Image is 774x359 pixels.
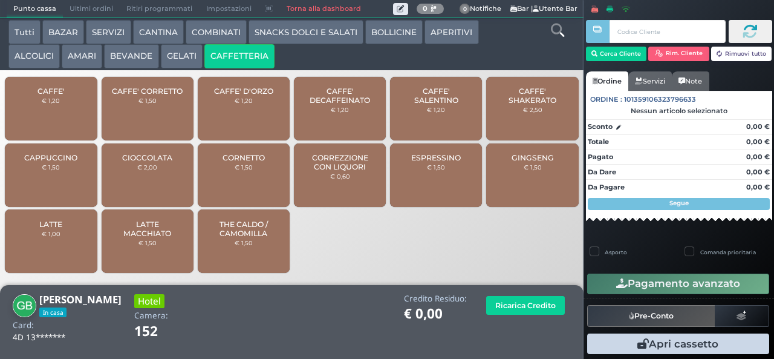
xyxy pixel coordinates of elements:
button: APERITIVI [424,20,478,44]
small: € 0,60 [330,173,350,180]
h4: Credito Residuo: [404,294,467,303]
span: In casa [39,308,67,317]
span: CAPPUCCINO [24,153,77,162]
strong: 0,00 € [746,168,770,176]
small: € 1,20 [427,106,445,113]
span: THE CALDO / CAMOMILLA [208,220,280,238]
h1: 152 [134,324,192,339]
a: Ordine [586,71,628,91]
a: Servizi [628,71,672,91]
label: Asporto [605,248,627,256]
button: Ricarica Credito [486,296,565,315]
small: € 1,50 [235,239,253,246]
strong: Segue [669,199,689,207]
button: Rim. Cliente [648,47,709,61]
input: Codice Cliente [610,20,725,43]
button: Rimuovi tutto [711,47,772,61]
button: GELATI [161,44,203,68]
span: LATTE MACCHIATO [111,220,183,238]
strong: Da Pagare [588,183,625,191]
span: Ordine : [590,94,622,105]
button: ALCOLICI [8,44,60,68]
span: Impostazioni [200,1,258,18]
h1: € 0,00 [404,306,467,321]
span: CAFFE' SHAKERATO [496,87,568,105]
button: COMBINATI [186,20,247,44]
strong: 0,00 € [746,122,770,131]
small: € 1,20 [331,106,349,113]
span: CIOCCOLATA [122,153,172,162]
small: € 2,50 [523,106,542,113]
small: € 1,50 [524,163,542,171]
button: CAFFETTERIA [204,44,275,68]
small: € 1,50 [138,97,157,104]
button: SNACKS DOLCI E SALATI [249,20,363,44]
strong: Sconto [588,122,613,132]
label: Comanda prioritaria [700,248,756,256]
button: Apri cassetto [587,334,769,354]
span: ESPRESSINO [411,153,461,162]
span: LATTE [39,220,62,229]
strong: Pagato [588,153,613,161]
button: BAZAR [42,20,84,44]
div: Nessun articolo selezionato [586,107,772,115]
h3: Hotel [134,294,164,308]
button: Tutti [8,20,41,44]
span: Ultimi ordini [63,1,120,18]
button: Pagamento avanzato [587,274,769,294]
b: [PERSON_NAME] [39,292,122,306]
span: Punto cassa [7,1,63,18]
span: CAFFE' [37,87,65,96]
small: € 1,50 [235,163,253,171]
span: 101359106323796633 [624,94,696,105]
button: AMARI [62,44,102,68]
small: € 1,00 [42,230,60,237]
span: CAFFE' CORRETTO [112,87,183,96]
strong: 0,00 € [746,183,770,191]
span: CORNETTO [223,153,265,162]
strong: Da Dare [588,168,616,176]
small: € 1,20 [235,97,253,104]
small: € 1,20 [42,97,60,104]
span: CORREZZIONE CON LIQUORI [304,153,376,171]
button: CANTINA [133,20,184,44]
b: 0 [423,4,428,13]
small: € 1,50 [42,163,60,171]
button: Pre-Conto [587,305,715,327]
span: Ritiri programmati [120,1,199,18]
button: BEVANDE [104,44,158,68]
h4: Card: [13,321,34,330]
small: € 1,50 [427,163,445,171]
span: CAFFE' DECAFFEINATO [304,87,376,105]
span: GINGSENG [512,153,554,162]
strong: 0,00 € [746,153,770,161]
strong: 0,00 € [746,137,770,146]
span: CAFFE' D'ORZO [214,87,273,96]
button: SERVIZI [86,20,131,44]
img: Giulia Busnelli [13,294,36,318]
span: CAFFE' SALENTINO [400,87,472,105]
small: € 1,50 [138,239,157,246]
small: € 2,00 [137,163,157,171]
span: 0 [460,4,470,15]
strong: Totale [588,137,609,146]
h4: Camera: [134,311,168,320]
button: Cerca Cliente [586,47,647,61]
a: Note [672,71,709,91]
button: BOLLICINE [365,20,423,44]
a: Torna alla dashboard [279,1,367,18]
